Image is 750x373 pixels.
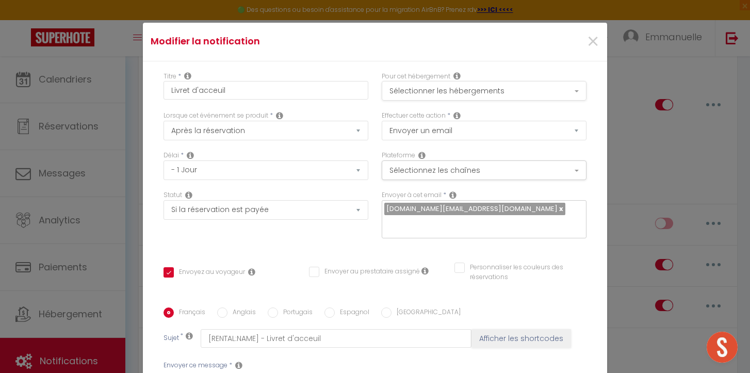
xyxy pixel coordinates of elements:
[392,307,461,319] label: [GEOGRAPHIC_DATA]
[174,307,205,319] label: Français
[164,111,268,121] label: Lorsque cet événement se produit
[164,151,179,160] label: Délai
[586,26,599,57] span: ×
[386,204,558,214] span: [DOMAIN_NAME][EMAIL_ADDRESS][DOMAIN_NAME]
[278,307,313,319] label: Portugais
[382,160,586,180] button: Sélectionnez les chaînes
[235,361,242,369] i: Message
[707,332,738,363] div: Ouvrir le chat
[453,111,461,120] i: Action Type
[184,72,191,80] i: Title
[586,31,599,53] button: Close
[164,361,227,370] label: Envoyer ce message
[185,191,192,199] i: Booking status
[248,268,255,276] i: Envoyer au voyageur
[449,191,456,199] i: Recipient
[453,72,461,80] i: This Rental
[421,267,429,275] i: Envoyer au prestataire si il est assigné
[276,111,283,120] i: Event Occur
[186,332,193,340] i: Subject
[471,329,571,348] button: Afficher les shortcodes
[418,151,426,159] i: Action Channel
[382,72,450,82] label: Pour cet hébergement
[187,151,194,159] i: Action Time
[227,307,256,319] label: Anglais
[382,151,415,160] label: Plateforme
[382,190,442,200] label: Envoyer à cet email
[151,34,445,48] h4: Modifier la notification
[164,190,182,200] label: Statut
[164,72,176,82] label: Titre
[335,307,369,319] label: Espagnol
[382,81,586,101] button: Sélectionner les hébergements
[382,111,446,121] label: Effectuer cette action
[164,333,179,344] label: Sujet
